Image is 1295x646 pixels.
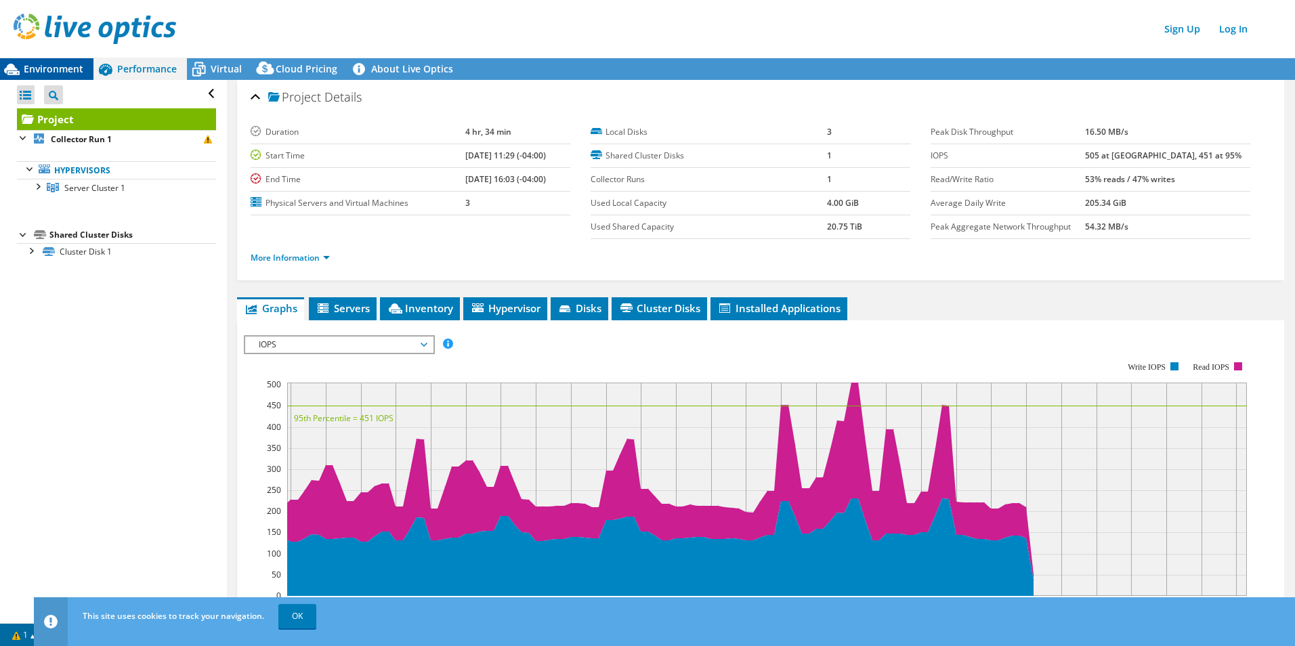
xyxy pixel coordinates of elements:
[64,182,125,194] span: Server Cluster 1
[557,301,601,315] span: Disks
[267,505,281,517] text: 200
[17,179,216,196] a: Server Cluster 1
[49,227,216,243] div: Shared Cluster Disks
[267,442,281,454] text: 350
[591,173,827,186] label: Collector Runs
[267,526,281,538] text: 150
[591,125,827,139] label: Local Disks
[1085,221,1128,232] b: 54.32 MB/s
[591,149,827,163] label: Shared Cluster Disks
[267,421,281,433] text: 400
[294,412,394,424] text: 95th Percentile = 451 IOPS
[117,62,177,75] span: Performance
[251,125,465,139] label: Duration
[267,484,281,496] text: 250
[17,108,216,130] a: Project
[251,149,465,163] label: Start Time
[1193,362,1229,372] text: Read IOPS
[267,379,281,390] text: 500
[276,590,281,601] text: 0
[1085,173,1175,185] b: 53% reads / 47% writes
[17,161,216,179] a: Hypervisors
[1085,150,1241,161] b: 505 at [GEOGRAPHIC_DATA], 451 at 95%
[83,610,264,622] span: This site uses cookies to track your navigation.
[827,126,832,137] b: 3
[591,196,827,210] label: Used Local Capacity
[1085,197,1126,209] b: 205.34 GiB
[1085,126,1128,137] b: 16.50 MB/s
[17,243,216,261] a: Cluster Disk 1
[3,626,45,643] a: 1
[1158,19,1207,39] a: Sign Up
[278,604,316,628] a: OK
[251,173,465,186] label: End Time
[251,252,330,263] a: More Information
[931,173,1086,186] label: Read/Write Ratio
[717,301,841,315] span: Installed Applications
[465,150,546,161] b: [DATE] 11:29 (-04:00)
[1212,19,1254,39] a: Log In
[14,14,176,44] img: live_optics_svg.svg
[51,133,112,145] b: Collector Run 1
[267,548,281,559] text: 100
[268,91,321,104] span: Project
[244,301,297,315] span: Graphs
[470,301,540,315] span: Hypervisor
[267,463,281,475] text: 300
[931,125,1086,139] label: Peak Disk Throughput
[827,197,859,209] b: 4.00 GiB
[387,301,453,315] span: Inventory
[17,130,216,148] a: Collector Run 1
[211,62,242,75] span: Virtual
[252,337,426,353] span: IOPS
[316,301,370,315] span: Servers
[276,62,337,75] span: Cloud Pricing
[591,220,827,234] label: Used Shared Capacity
[465,126,511,137] b: 4 hr, 34 min
[272,569,281,580] text: 50
[931,220,1086,234] label: Peak Aggregate Network Throughput
[347,58,463,80] a: About Live Optics
[324,89,362,105] span: Details
[267,400,281,411] text: 450
[827,221,862,232] b: 20.75 TiB
[465,197,470,209] b: 3
[827,173,832,185] b: 1
[1128,362,1166,372] text: Write IOPS
[931,149,1086,163] label: IOPS
[251,196,465,210] label: Physical Servers and Virtual Machines
[618,301,700,315] span: Cluster Disks
[24,62,83,75] span: Environment
[465,173,546,185] b: [DATE] 16:03 (-04:00)
[827,150,832,161] b: 1
[931,196,1086,210] label: Average Daily Write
